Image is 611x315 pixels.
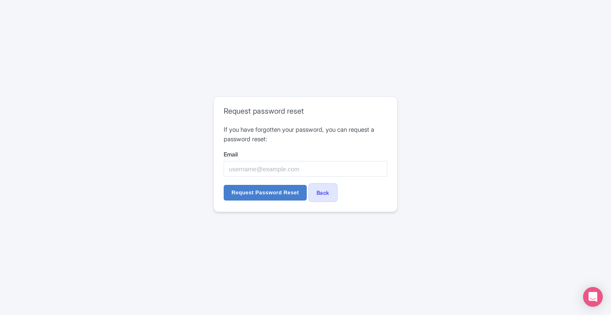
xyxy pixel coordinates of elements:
[224,125,387,144] p: If you have forgotten your password, you can request a password reset:
[224,107,387,116] h2: Request password reset
[224,185,307,201] input: Request Password Reset
[224,161,387,177] input: username@example.com
[224,150,387,159] label: Email
[308,183,338,202] a: Back
[583,287,603,307] div: Open Intercom Messenger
